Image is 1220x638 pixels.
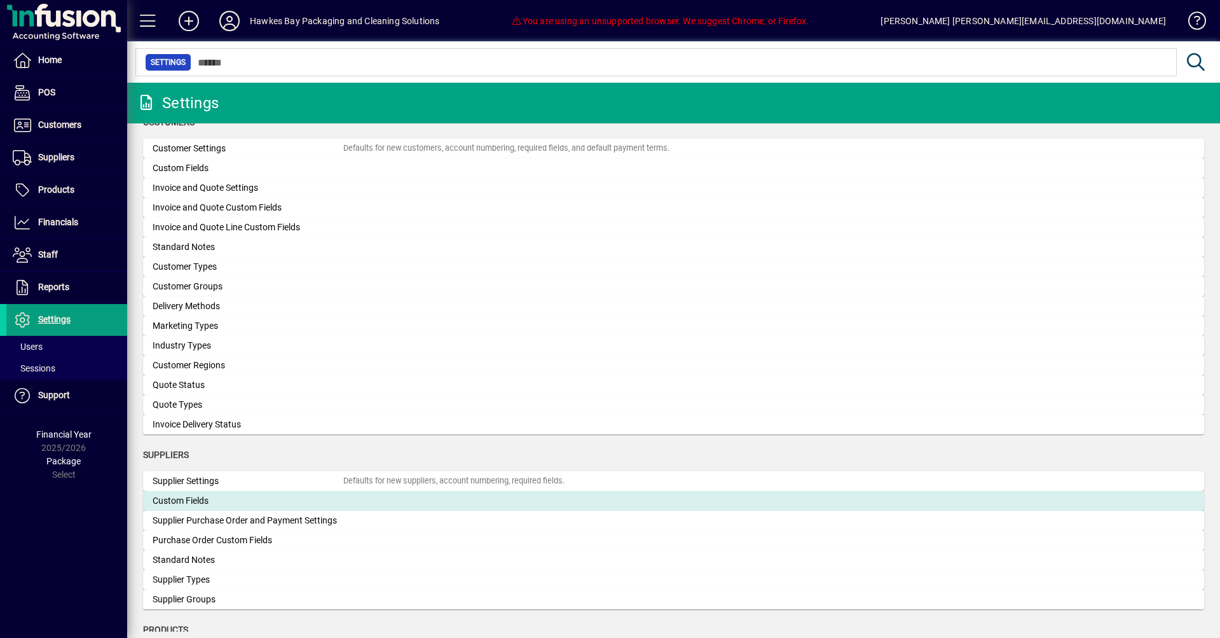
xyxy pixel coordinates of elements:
span: POS [38,87,55,97]
a: Home [6,45,127,76]
span: Sessions [13,363,55,373]
span: Suppliers [38,152,74,162]
div: Marketing Types [153,319,343,333]
a: POS [6,77,127,109]
button: Add [168,10,209,32]
a: Standard Notes [143,550,1204,570]
a: Invoice and Quote Settings [143,178,1204,198]
a: Customer Groups [143,277,1204,296]
a: Invoice Delivery Status [143,415,1204,434]
span: Products [38,184,74,195]
div: Invoice and Quote Line Custom Fields [153,221,343,234]
a: Customer Types [143,257,1204,277]
div: Invoice Delivery Status [153,418,343,431]
span: Support [38,390,70,400]
a: Sessions [6,357,127,379]
span: Settings [38,314,71,324]
div: Supplier Purchase Order and Payment Settings [153,514,343,527]
a: Marketing Types [143,316,1204,336]
div: Purchase Order Custom Fields [153,534,343,547]
div: Customer Regions [153,359,343,372]
div: Custom Fields [153,162,343,175]
div: [PERSON_NAME] [PERSON_NAME][EMAIL_ADDRESS][DOMAIN_NAME] [881,11,1166,31]
a: Supplier Purchase Order and Payment Settings [143,511,1204,531]
div: Hawkes Bay Packaging and Cleaning Solutions [250,11,440,31]
span: Home [38,55,62,65]
a: Staff [6,239,127,271]
a: Support [6,380,127,412]
a: Users [6,336,127,357]
a: Financials [6,207,127,239]
a: Custom Fields [143,491,1204,511]
span: Customers [38,120,81,130]
a: Custom Fields [143,158,1204,178]
span: Settings [151,56,186,69]
div: Customer Settings [153,142,343,155]
a: Supplier Groups [143,590,1204,609]
div: Standard Notes [153,553,343,567]
span: Package [46,456,81,466]
a: Invoice and Quote Custom Fields [143,198,1204,218]
div: Standard Notes [153,240,343,254]
div: Quote Types [153,398,343,412]
a: Quote Types [143,395,1204,415]
a: Suppliers [6,142,127,174]
a: Standard Notes [143,237,1204,257]
span: Financials [38,217,78,227]
div: Defaults for new suppliers, account numbering, required fields. [343,475,565,487]
div: Delivery Methods [153,300,343,313]
a: Supplier Types [143,570,1204,590]
div: Invoice and Quote Settings [153,181,343,195]
button: Profile [209,10,250,32]
span: Staff [38,249,58,260]
div: Supplier Settings [153,475,343,488]
div: Defaults for new customers, account numbering, required fields, and default payment terms. [343,142,669,155]
a: Customer SettingsDefaults for new customers, account numbering, required fields, and default paym... [143,139,1204,158]
div: Customer Types [153,260,343,274]
a: Purchase Order Custom Fields [143,531,1204,550]
div: Supplier Types [153,573,343,586]
span: Suppliers [143,450,189,460]
a: Products [6,174,127,206]
a: Delivery Methods [143,296,1204,316]
a: Knowledge Base [1179,3,1204,44]
a: Invoice and Quote Line Custom Fields [143,218,1204,237]
a: Supplier SettingsDefaults for new suppliers, account numbering, required fields. [143,471,1204,491]
span: Users [13,342,43,352]
span: Financial Year [36,429,92,440]
a: Quote Status [143,375,1204,395]
a: Industry Types [143,336,1204,356]
div: Custom Fields [153,494,343,508]
span: You are using an unsupported browser. We suggest Chrome, or Firefox. [511,16,809,26]
div: Customer Groups [153,280,343,293]
div: Quote Status [153,378,343,392]
a: Reports [6,272,127,303]
div: Invoice and Quote Custom Fields [153,201,343,214]
span: Products [143,625,188,635]
a: Customer Regions [143,356,1204,375]
a: Customers [6,109,127,141]
div: Settings [137,93,219,113]
span: Reports [38,282,69,292]
div: Supplier Groups [153,593,343,606]
div: Industry Types [153,339,343,352]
